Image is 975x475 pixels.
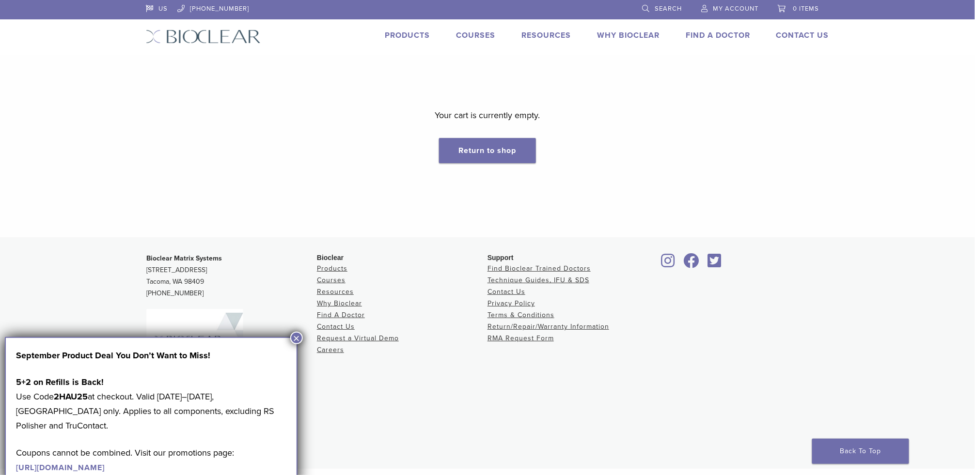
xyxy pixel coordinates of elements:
[317,334,399,342] a: Request a Virtual Demo
[146,253,317,299] p: [STREET_ADDRESS] Tacoma, WA 98409 [PHONE_NUMBER]
[54,391,88,402] strong: 2HAU25
[146,30,261,44] img: Bioclear
[487,334,554,342] a: RMA Request Form
[317,311,365,319] a: Find A Doctor
[487,276,589,284] a: Technique Guides, IFU & SDS
[317,346,344,354] a: Careers
[487,288,525,296] a: Contact Us
[146,442,829,453] div: ©2025 Bioclear
[146,309,243,434] img: Bioclear
[317,276,346,284] a: Courses
[435,108,540,123] p: Your cart is currently empty.
[317,322,355,331] a: Contact Us
[487,299,535,307] a: Privacy Policy
[290,332,303,344] button: Close
[487,311,554,319] a: Terms & Conditions
[713,5,758,13] span: My Account
[317,288,354,296] a: Resources
[16,445,286,475] p: Coupons cannot be combined. Visit our promotions page:
[456,31,495,40] a: Courses
[146,254,222,262] strong: Bioclear Matrix Systems
[317,254,344,261] span: Bioclear
[317,299,362,307] a: Why Bioclear
[16,350,210,361] strong: September Product Deal You Don’t Want to Miss!
[16,377,104,387] strong: 5+2 on Refills is Back!
[487,264,591,273] a: Find Bioclear Trained Doctors
[521,31,571,40] a: Resources
[686,31,750,40] a: Find A Doctor
[16,375,286,433] p: Use Code at checkout. Valid [DATE]–[DATE], [GEOGRAPHIC_DATA] only. Applies to all components, exc...
[487,322,609,331] a: Return/Repair/Warranty Information
[16,463,105,473] a: [URL][DOMAIN_NAME]
[597,31,660,40] a: Why Bioclear
[439,138,536,163] a: Return to shop
[680,259,703,269] a: Bioclear
[317,264,347,273] a: Products
[776,31,829,40] a: Contact Us
[655,5,682,13] span: Search
[487,254,514,261] span: Support
[793,5,819,13] span: 0 items
[385,31,430,40] a: Products
[812,439,909,464] a: Back To Top
[705,259,725,269] a: Bioclear
[658,259,678,269] a: Bioclear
